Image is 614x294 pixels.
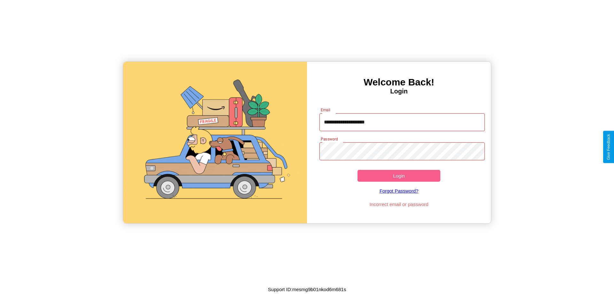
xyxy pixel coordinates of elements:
[316,182,482,200] a: Forgot Password?
[606,134,611,160] div: Give Feedback
[307,88,491,95] h4: Login
[268,285,346,294] p: Support ID: mesmg9b01nkod6m681s
[123,62,307,223] img: gif
[307,77,491,88] h3: Welcome Back!
[316,200,482,209] p: Incorrect email or password
[321,107,331,113] label: Email
[358,170,440,182] button: Login
[321,136,338,142] label: Password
